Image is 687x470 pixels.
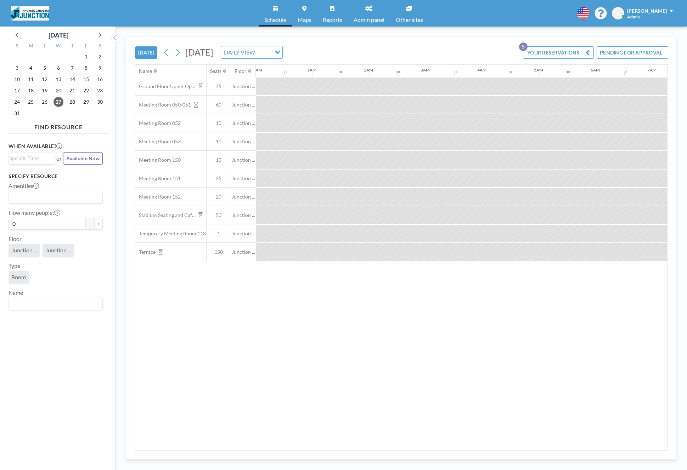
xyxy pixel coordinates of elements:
[207,175,231,182] span: 25
[135,175,181,182] span: Meeting Room 151
[9,262,20,269] label: Type
[139,68,152,74] div: Name
[523,46,594,59] button: YOUR RESERVATIONS5
[95,86,105,96] span: Saturday, August 23, 2025
[250,67,262,73] div: 12AM
[477,67,486,73] div: 4AM
[135,230,206,237] span: Temporary Meeting Room 118
[231,212,256,218] span: Junction ...
[94,218,103,230] button: +
[9,153,55,164] div: Search for option
[207,157,231,163] span: 10
[231,138,256,145] span: Junction ...
[231,157,256,163] span: Junction ...
[616,10,620,17] span: JL
[26,97,36,107] span: Monday, August 25, 2025
[135,120,181,126] span: Meeting Room 052
[135,46,157,59] button: [DATE]
[396,70,400,74] div: 30
[231,120,256,126] span: Junction ...
[207,102,231,108] span: 60
[627,8,667,14] span: [PERSON_NAME]
[223,48,257,57] span: DAILY VIEW
[135,83,196,90] span: Ground Floor Upper Open Area
[66,155,100,161] span: Available Now
[210,68,221,74] div: Seats
[452,70,457,74] div: 30
[231,83,256,90] span: Junction ...
[10,299,98,309] input: Search for option
[65,42,79,51] div: T
[11,247,37,254] span: Junction ...
[81,97,91,107] span: Friday, August 29, 2025
[40,97,50,107] span: Tuesday, August 26, 2025
[231,249,256,255] span: Junction ...
[627,14,640,19] span: Admin
[623,70,627,74] div: 30
[135,102,191,108] span: Meeting Room 050/051
[10,154,51,162] input: Search for option
[231,102,256,108] span: Junction ...
[207,212,231,218] span: 50
[26,86,36,96] span: Monday, August 18, 2025
[566,70,570,74] div: 30
[323,17,342,23] span: Reports
[9,289,23,296] label: Name
[67,63,77,73] span: Thursday, August 7, 2025
[207,230,231,237] span: 1
[135,249,156,255] span: Terrace
[207,138,231,145] span: 10
[231,175,256,182] span: Junction ...
[647,67,657,73] div: 7AM
[93,42,107,51] div: S
[52,42,66,51] div: W
[396,17,423,23] span: Other sites
[421,67,430,73] div: 3AM
[9,209,60,216] label: How many people?
[81,52,91,62] span: Friday, August 1, 2025
[221,46,282,58] div: Search for option
[95,74,105,84] span: Saturday, August 16, 2025
[185,47,213,57] span: [DATE]
[54,74,63,84] span: Wednesday, August 13, 2025
[231,230,256,237] span: Junction ...
[9,298,102,310] div: Search for option
[534,67,543,73] div: 5AM
[354,17,384,23] span: Admin panel
[67,97,77,107] span: Thursday, August 28, 2025
[54,86,63,96] span: Wednesday, August 20, 2025
[10,193,98,202] input: Search for option
[11,6,49,21] img: organization-logo
[9,191,102,203] div: Search for option
[591,67,600,73] div: 6AM
[235,68,247,74] div: Floor
[307,67,316,73] div: 1AM
[135,157,181,163] span: Meeting Room 150
[45,247,71,254] span: Junction ...
[207,120,231,126] span: 10
[12,86,22,96] span: Sunday, August 17, 2025
[298,17,311,23] span: Maps
[282,70,287,74] div: 30
[509,70,513,74] div: 30
[40,74,50,84] span: Tuesday, August 12, 2025
[86,218,94,230] button: -
[11,274,26,281] span: Room
[207,194,231,200] span: 20
[81,74,91,84] span: Friday, August 15, 2025
[207,83,231,90] span: 75
[24,42,38,51] div: M
[26,74,36,84] span: Monday, August 11, 2025
[40,86,50,96] span: Tuesday, August 19, 2025
[26,63,36,73] span: Monday, August 4, 2025
[207,249,231,255] span: 150
[54,63,63,73] span: Wednesday, August 6, 2025
[9,182,39,189] label: Amenities
[12,97,22,107] span: Sunday, August 24, 2025
[95,97,105,107] span: Saturday, August 30, 2025
[12,74,22,84] span: Sunday, August 10, 2025
[49,30,68,40] div: [DATE]
[264,17,286,23] span: Schedule
[63,152,103,165] button: Available Now
[9,121,108,131] h4: FIND RESOURCE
